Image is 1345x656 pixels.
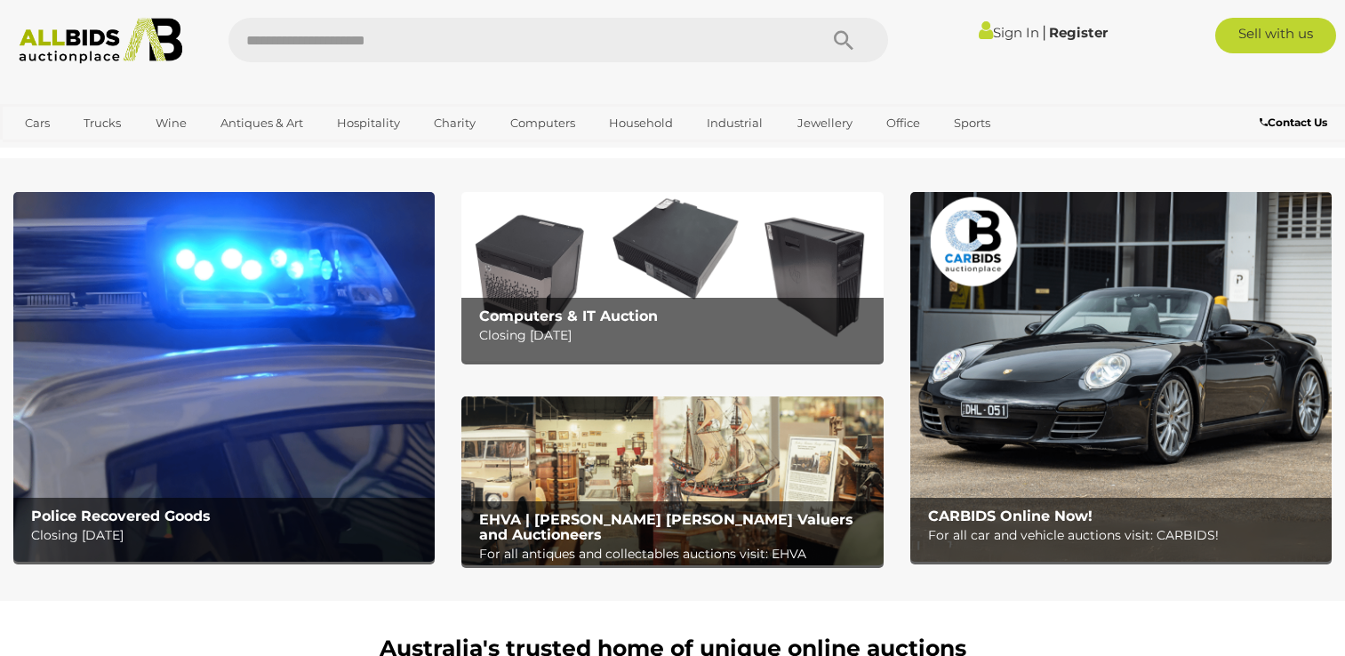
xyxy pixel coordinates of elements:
[928,524,1323,547] p: For all car and vehicle auctions visit: CARBIDS!
[461,396,883,565] a: EHVA | Evans Hastings Valuers and Auctioneers EHVA | [PERSON_NAME] [PERSON_NAME] Valuers and Auct...
[479,511,853,544] b: EHVA | [PERSON_NAME] [PERSON_NAME] Valuers and Auctioneers
[13,138,163,167] a: [GEOGRAPHIC_DATA]
[910,192,1332,562] a: CARBIDS Online Now! CARBIDS Online Now! For all car and vehicle auctions visit: CARBIDS!
[209,108,315,138] a: Antiques & Art
[461,192,883,361] a: Computers & IT Auction Computers & IT Auction Closing [DATE]
[1215,18,1336,53] a: Sell with us
[942,108,1002,138] a: Sports
[144,108,198,138] a: Wine
[695,108,774,138] a: Industrial
[499,108,587,138] a: Computers
[786,108,864,138] a: Jewellery
[479,308,658,324] b: Computers & IT Auction
[979,24,1039,41] a: Sign In
[13,108,61,138] a: Cars
[875,108,932,138] a: Office
[928,508,1093,524] b: CARBIDS Online Now!
[461,192,883,361] img: Computers & IT Auction
[10,18,191,64] img: Allbids.com.au
[72,108,132,138] a: Trucks
[479,543,874,565] p: For all antiques and collectables auctions visit: EHVA
[799,18,888,62] button: Search
[1042,22,1046,42] span: |
[461,396,883,565] img: EHVA | Evans Hastings Valuers and Auctioneers
[31,524,426,547] p: Closing [DATE]
[1260,116,1327,129] b: Contact Us
[422,108,487,138] a: Charity
[325,108,412,138] a: Hospitality
[479,324,874,347] p: Closing [DATE]
[1049,24,1108,41] a: Register
[597,108,685,138] a: Household
[13,192,435,562] a: Police Recovered Goods Police Recovered Goods Closing [DATE]
[910,192,1332,562] img: CARBIDS Online Now!
[1260,113,1332,132] a: Contact Us
[31,508,211,524] b: Police Recovered Goods
[13,192,435,562] img: Police Recovered Goods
